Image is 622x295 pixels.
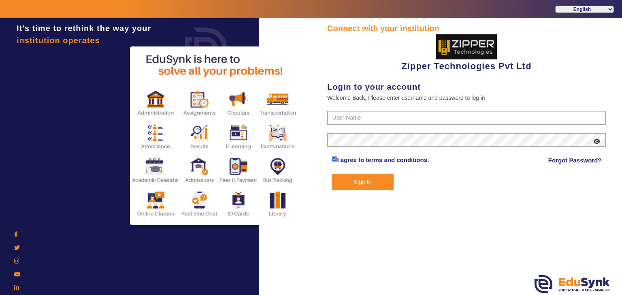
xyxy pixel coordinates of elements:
div: Login to your account [327,81,606,93]
span: institution operates [17,36,100,45]
button: Sign In [332,174,394,190]
img: edusynk.png [535,275,610,293]
div: Zipper Technologies Pvt Ltd [327,34,606,73]
img: 36227e3f-cbf6-4043-b8fc-b5c5f2957d0a [436,34,497,59]
input: User Name [327,111,606,125]
span: It's time to rethink the way your [17,24,151,33]
img: login.png [176,18,236,79]
div: Welcome Back, Please enter username and password to log in [327,93,606,103]
a: I agree to terms and conditions. [337,156,429,163]
a: Forgot Password? [548,156,602,165]
img: login2.png [130,46,300,225]
div: Connect with your institution [327,22,606,34]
